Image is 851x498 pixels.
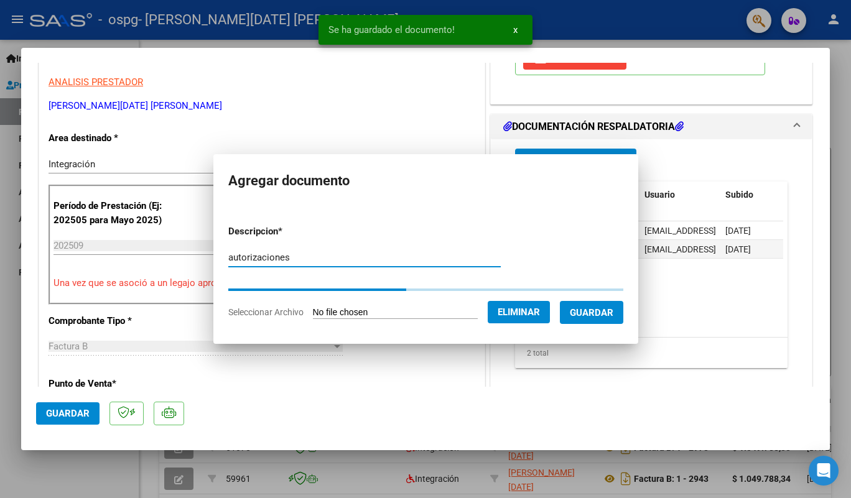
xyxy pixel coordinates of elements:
datatable-header-cell: Acción [783,182,845,208]
span: Guardar [570,307,613,318]
h2: Agregar documento [228,169,623,193]
p: [PERSON_NAME][DATE] [PERSON_NAME] [49,99,475,113]
p: Area destinado * [49,131,177,145]
mat-expansion-panel-header: DOCUMENTACIÓN RESPALDATORIA [491,114,812,139]
span: [DATE] [725,244,751,254]
span: [DATE] [725,226,751,236]
p: Una vez que se asoció a un legajo aprobado no se puede cambiar el período de prestación. [53,276,470,290]
button: Guardar [36,402,100,425]
button: Agregar Documento [515,149,636,172]
h1: DOCUMENTACIÓN RESPALDATORIA [503,119,684,134]
button: Eliminar [488,301,550,323]
span: ANALISIS PRESTADOR [49,76,143,88]
datatable-header-cell: Usuario [639,182,720,208]
span: Quitar Legajo [533,53,616,64]
span: Se ha guardado el documento! [328,24,455,36]
span: Eliminar [498,307,540,318]
datatable-header-cell: Subido [720,182,783,208]
span: Seleccionar Archivo [228,307,304,317]
p: Descripcion [228,224,347,239]
p: Período de Prestación (Ej: 202505 para Mayo 2025) [53,199,179,227]
span: Subido [725,190,753,200]
span: Usuario [644,190,675,200]
span: Integración [49,159,95,170]
div: 2 total [515,338,788,369]
span: Factura B [49,341,88,352]
div: DOCUMENTACIÓN RESPALDATORIA [491,139,812,397]
span: Guardar [46,408,90,419]
button: Guardar [560,301,623,324]
div: Open Intercom Messenger [809,456,839,486]
p: Punto de Venta [49,377,177,391]
span: x [513,24,518,35]
p: Comprobante Tipo * [49,314,177,328]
